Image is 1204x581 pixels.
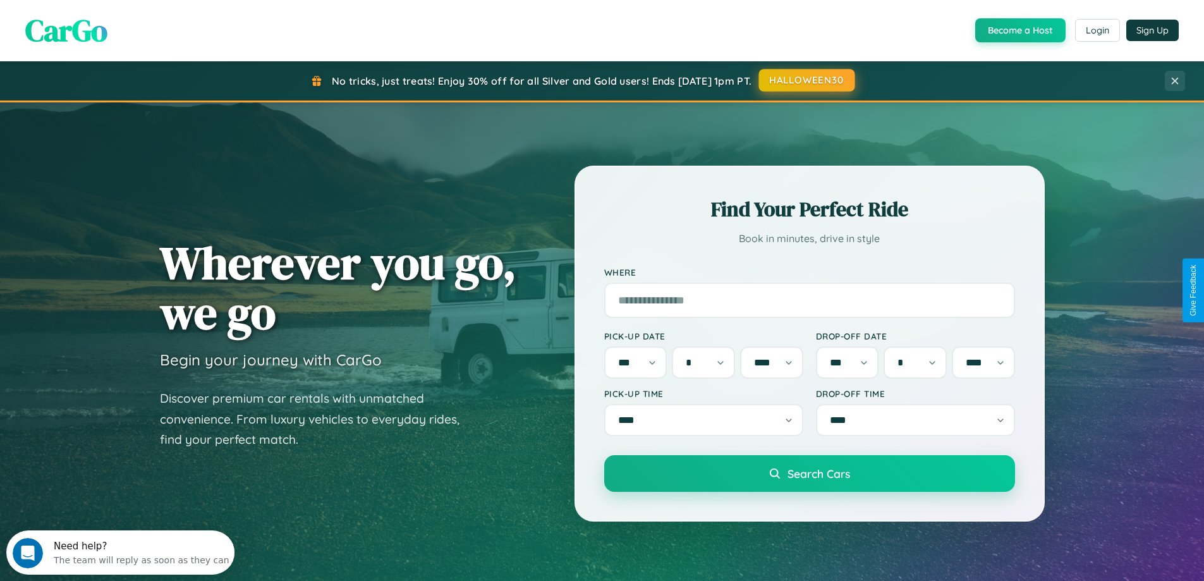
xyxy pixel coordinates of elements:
[25,9,107,51] span: CarGo
[47,11,223,21] div: Need help?
[1189,265,1198,316] div: Give Feedback
[160,388,476,450] p: Discover premium car rentals with unmatched convenience. From luxury vehicles to everyday rides, ...
[160,350,382,369] h3: Begin your journey with CarGo
[787,467,850,480] span: Search Cars
[604,331,803,341] label: Pick-up Date
[759,69,855,92] button: HALLOWEEN30
[604,195,1015,223] h2: Find Your Perfect Ride
[604,455,1015,492] button: Search Cars
[5,5,235,40] div: Open Intercom Messenger
[604,388,803,399] label: Pick-up Time
[160,238,516,338] h1: Wherever you go, we go
[1075,19,1120,42] button: Login
[816,388,1015,399] label: Drop-off Time
[604,229,1015,248] p: Book in minutes, drive in style
[332,75,751,87] span: No tricks, just treats! Enjoy 30% off for all Silver and Gold users! Ends [DATE] 1pm PT.
[47,21,223,34] div: The team will reply as soon as they can
[604,267,1015,278] label: Where
[816,331,1015,341] label: Drop-off Date
[6,530,234,575] iframe: Intercom live chat discovery launcher
[13,538,43,568] iframe: Intercom live chat
[975,18,1066,42] button: Become a Host
[1126,20,1179,41] button: Sign Up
